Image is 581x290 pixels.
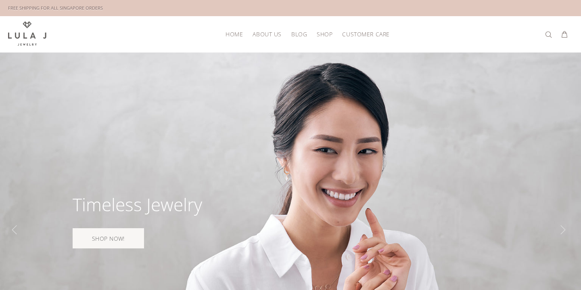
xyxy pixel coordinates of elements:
[73,228,144,248] a: SHOP NOW!
[337,28,389,40] a: Customer Care
[312,28,337,40] a: Shop
[73,195,202,213] div: Timeless Jewelry
[248,28,286,40] a: About Us
[317,31,332,37] span: Shop
[226,31,243,37] span: HOME
[221,28,248,40] a: HOME
[8,4,103,13] div: FREE SHIPPING FOR ALL SINGAPORE ORDERS
[286,28,312,40] a: Blog
[342,31,389,37] span: Customer Care
[253,31,281,37] span: About Us
[291,31,307,37] span: Blog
